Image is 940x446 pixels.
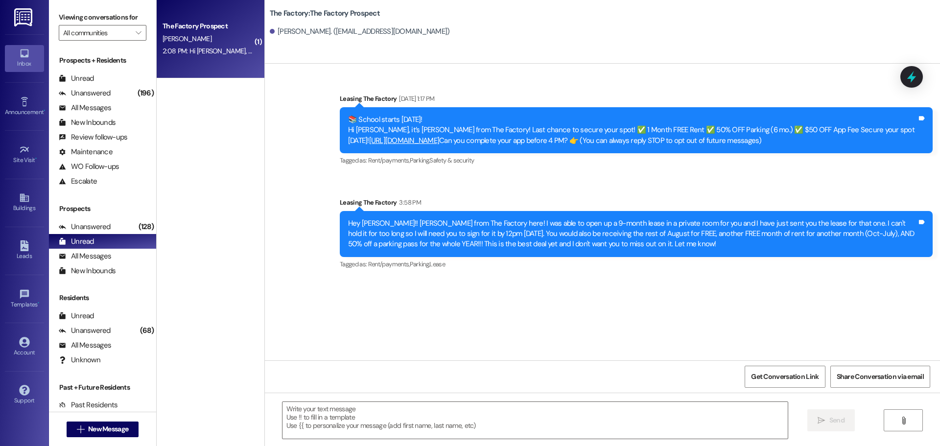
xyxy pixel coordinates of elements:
div: Unread [59,73,94,84]
div: Residents [49,293,156,303]
a: [URL][DOMAIN_NAME] [369,136,440,145]
i:  [136,29,141,37]
a: Account [5,334,44,360]
div: Past + Future Residents [49,382,156,393]
div: Tagged as: [340,153,933,167]
button: Get Conversation Link [745,366,825,388]
div: Unread [59,311,94,321]
div: (196) [135,86,156,101]
span: Parking , [410,156,430,164]
button: New Message [67,422,139,437]
div: The Factory Prospect [163,21,253,31]
i:  [77,425,84,433]
a: Support [5,382,44,408]
span: Send [829,415,845,425]
span: Get Conversation Link [751,372,819,382]
span: • [44,107,45,114]
div: Past Residents [59,400,118,410]
button: Send [807,409,855,431]
div: Escalate [59,176,97,187]
div: WO Follow-ups [59,162,119,172]
div: Unknown [59,355,100,365]
div: Unanswered [59,326,111,336]
span: Rent/payments , [368,260,410,268]
span: Share Conversation via email [837,372,924,382]
div: New Inbounds [59,266,116,276]
div: [DATE] 1:17 PM [397,94,434,104]
span: • [35,155,37,162]
div: 2:08 PM: Hi [PERSON_NAME], I'm still very interested but I'm working until 6 o'clock tonight so I... [163,47,697,55]
div: Unanswered [59,222,111,232]
div: 3:58 PM [397,197,421,208]
i:  [900,417,907,424]
span: Lease [429,260,445,268]
div: Review follow-ups [59,132,127,142]
a: Buildings [5,189,44,216]
span: Parking , [410,260,430,268]
a: Templates • [5,286,44,312]
div: [PERSON_NAME]. ([EMAIL_ADDRESS][DOMAIN_NAME]) [270,26,450,37]
div: New Inbounds [59,117,116,128]
input: All communities [63,25,131,41]
b: The Factory: The Factory Prospect [270,8,380,19]
div: All Messages [59,340,111,351]
div: Prospects + Residents [49,55,156,66]
span: New Message [88,424,128,434]
div: 📚 School starts [DATE]! Hi [PERSON_NAME], it’s [PERSON_NAME] from The Factory! Last chance to sec... [348,115,917,146]
div: All Messages [59,251,111,261]
span: Safety & security [429,156,474,164]
div: (68) [138,323,156,338]
div: All Messages [59,103,111,113]
span: [PERSON_NAME] [163,34,211,43]
div: Leasing The Factory [340,197,933,211]
button: Share Conversation via email [830,366,930,388]
div: Tagged as: [340,257,933,271]
label: Viewing conversations for [59,10,146,25]
span: • [38,300,39,306]
img: ResiDesk Logo [14,8,34,26]
a: Inbox [5,45,44,71]
div: Maintenance [59,147,113,157]
div: (128) [136,219,156,235]
a: Site Visit • [5,141,44,168]
div: Hey [PERSON_NAME]!! [PERSON_NAME] from The Factory here! I was able to open up a 9-month lease in... [348,218,917,250]
div: Unread [59,236,94,247]
a: Leads [5,237,44,264]
i:  [818,417,825,424]
div: Unanswered [59,88,111,98]
span: Rent/payments , [368,156,410,164]
div: Prospects [49,204,156,214]
div: Leasing The Factory [340,94,933,107]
